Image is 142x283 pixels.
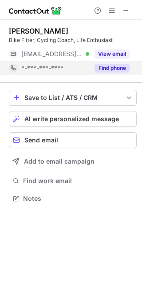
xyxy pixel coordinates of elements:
[24,115,119,122] span: AI write personalized message
[9,36,137,44] div: Bike Fitter, Cycling Coach, Life Enthusiast
[9,27,68,35] div: [PERSON_NAME]
[24,137,58,144] span: Send email
[95,64,130,73] button: Reveal Button
[23,177,133,185] span: Find work email
[9,111,137,127] button: AI write personalized message
[23,195,133,203] span: Notes
[9,90,137,106] button: save-profile-one-click
[24,94,121,101] div: Save to List / ATS / CRM
[9,153,137,169] button: Add to email campaign
[9,5,62,16] img: ContactOut v5.3.10
[9,175,137,187] button: Find work email
[9,192,137,205] button: Notes
[24,158,95,165] span: Add to email campaign
[9,132,137,148] button: Send email
[95,50,130,58] button: Reveal Button
[21,50,83,58] span: [EMAIL_ADDRESS][DOMAIN_NAME]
